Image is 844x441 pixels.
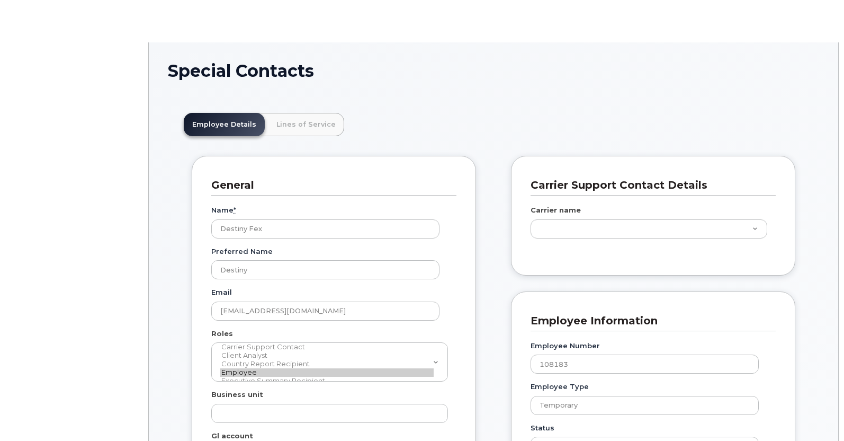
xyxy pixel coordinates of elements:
option: Executive Summary Recipient [220,377,434,385]
a: Lines of Service [268,113,344,136]
abbr: required [234,206,236,214]
label: Business unit [211,390,263,400]
label: Carrier name [531,205,581,215]
label: Email [211,287,232,297]
option: Carrier Support Contact [220,343,434,351]
a: Employee Details [184,113,265,136]
label: Gl account [211,431,253,441]
h3: Employee Information [531,314,768,328]
label: Status [531,423,554,433]
h3: General [211,178,448,192]
label: Roles [211,329,233,339]
h1: Special Contacts [168,61,819,80]
label: Employee Type [531,382,589,392]
h3: Carrier Support Contact Details [531,178,768,192]
label: Name [211,205,236,215]
option: Employee [220,368,434,377]
option: Client Analyst [220,351,434,360]
label: Preferred Name [211,246,273,257]
option: Country Report Recipient [220,360,434,368]
label: Employee Number [531,341,600,351]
